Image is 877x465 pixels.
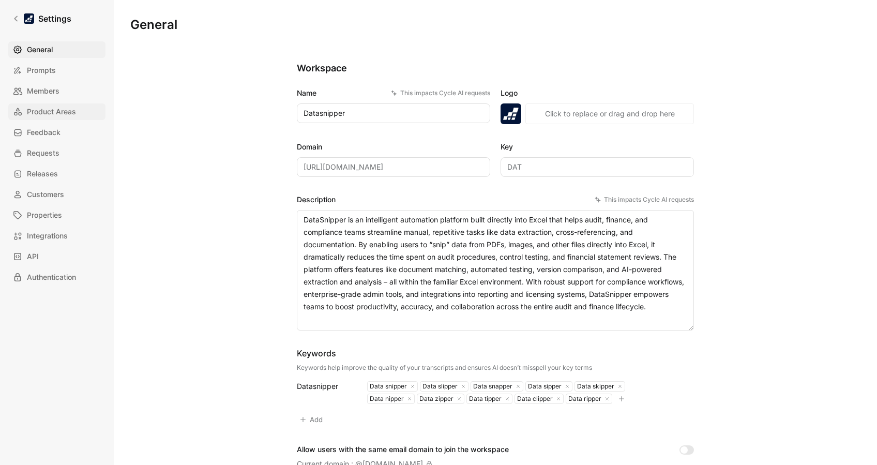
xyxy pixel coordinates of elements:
[297,412,327,427] button: Add
[27,250,39,263] span: API
[297,443,509,456] div: Allow users with the same email domain to join the workspace
[297,380,355,393] div: Datasnipper
[566,395,601,403] div: Data ripper
[27,126,61,139] span: Feedback
[368,382,407,391] div: Data snipper
[526,382,562,391] div: Data sipper
[8,186,105,203] a: Customers
[501,87,694,99] label: Logo
[27,106,76,118] span: Product Areas
[575,382,614,391] div: Data skipper
[297,62,694,74] h2: Workspace
[501,141,694,153] label: Key
[595,194,694,205] div: This impacts Cycle AI requests
[8,83,105,99] a: Members
[27,209,62,221] span: Properties
[8,269,105,286] a: Authentication
[27,168,58,180] span: Releases
[27,64,56,77] span: Prompts
[27,147,59,159] span: Requests
[38,12,71,25] h1: Settings
[417,395,453,403] div: Data zipper
[297,210,694,331] textarea: DataSnipper is an intelligent automation platform built directly into Excel that helps audit, fin...
[515,395,553,403] div: Data clipper
[501,103,521,124] img: logo
[420,382,458,391] div: Data slipper
[297,347,592,359] div: Keywords
[8,62,105,79] a: Prompts
[8,248,105,265] a: API
[8,103,105,120] a: Product Areas
[27,271,76,283] span: Authentication
[297,157,490,177] input: Some placeholder
[8,228,105,244] a: Integrations
[8,207,105,223] a: Properties
[525,103,694,124] button: Click to replace or drag and drop here
[297,141,490,153] label: Domain
[8,41,105,58] a: General
[297,87,490,99] label: Name
[130,17,177,33] h1: General
[8,166,105,182] a: Releases
[27,43,53,56] span: General
[297,364,592,372] div: Keywords help improve the quality of your transcripts and ensures AI doesn’t misspell your key terms
[297,193,694,206] label: Description
[8,145,105,161] a: Requests
[467,395,502,403] div: Data tipper
[8,124,105,141] a: Feedback
[391,88,490,98] div: This impacts Cycle AI requests
[471,382,512,391] div: Data snapper
[368,395,404,403] div: Data nipper
[27,85,59,97] span: Members
[27,230,68,242] span: Integrations
[27,188,64,201] span: Customers
[8,8,75,29] a: Settings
